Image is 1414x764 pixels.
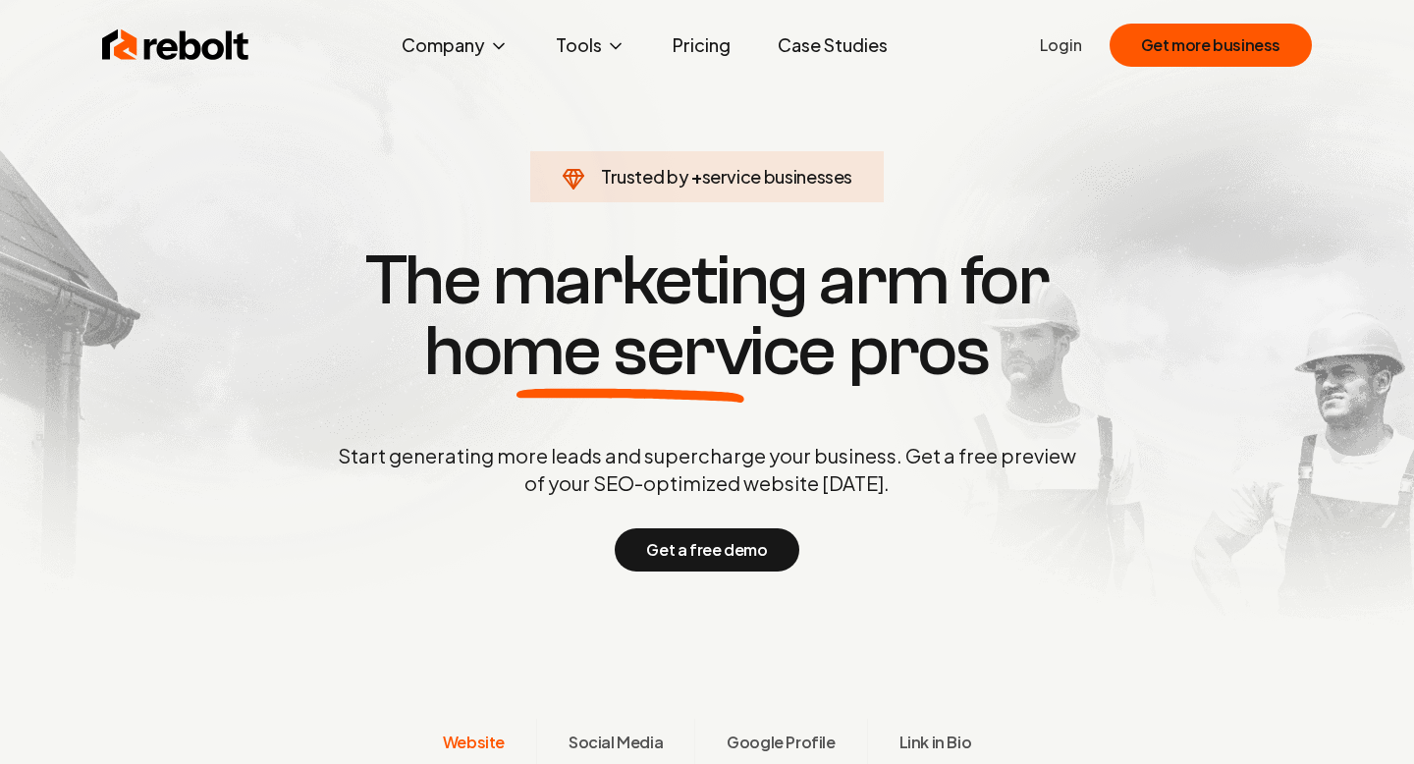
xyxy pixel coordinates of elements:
a: Pricing [657,26,746,65]
button: Tools [540,26,641,65]
span: home service [424,316,836,387]
button: Get a free demo [615,528,798,572]
span: Trusted by [601,165,688,188]
a: Case Studies [762,26,903,65]
button: Company [386,26,524,65]
button: Get more business [1110,24,1312,67]
p: Start generating more leads and supercharge your business. Get a free preview of your SEO-optimiz... [334,442,1080,497]
span: Google Profile [727,731,835,754]
span: + [691,165,702,188]
span: Link in Bio [899,731,972,754]
span: Website [443,731,505,754]
span: Social Media [569,731,663,754]
span: service businesses [702,165,853,188]
h1: The marketing arm for pros [236,246,1178,387]
img: Rebolt Logo [102,26,249,65]
a: Login [1040,33,1082,57]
